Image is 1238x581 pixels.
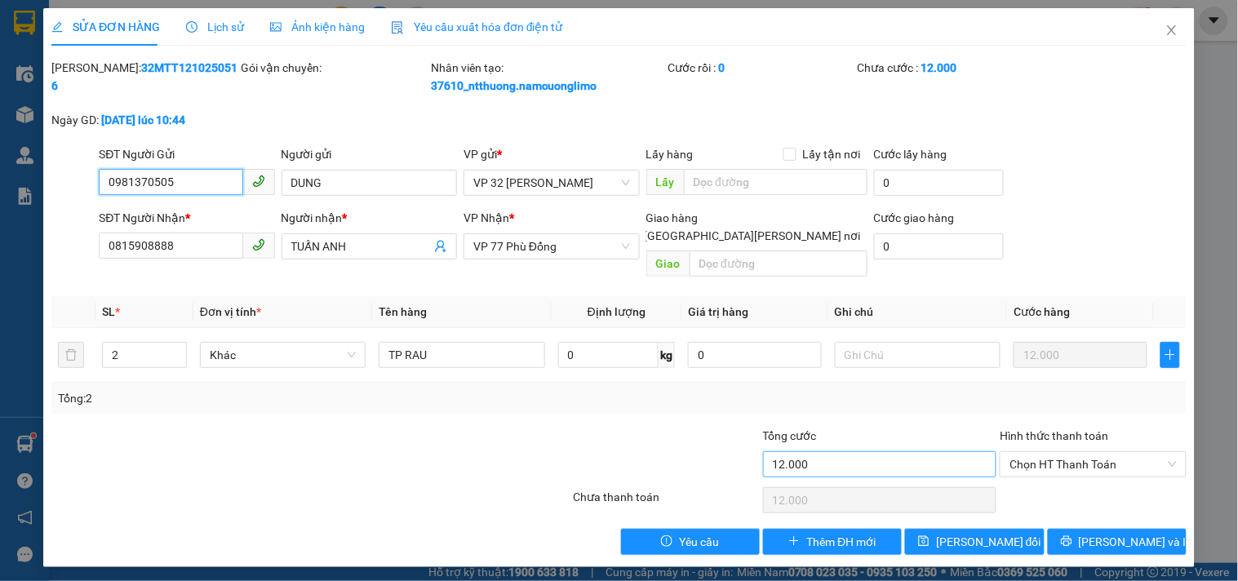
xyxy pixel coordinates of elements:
span: SỬA ĐƠN HÀNG [51,20,160,33]
img: icon [391,21,404,34]
div: Gói vận chuyển: [242,59,428,77]
span: [PERSON_NAME] đổi [936,533,1041,551]
div: Người gửi [282,145,457,163]
label: Hình thức thanh toán [1000,429,1108,442]
button: plusThêm ĐH mới [763,529,902,555]
span: Tên hàng [379,305,427,318]
div: SĐT Người Gửi [99,145,274,163]
span: Cước hàng [1014,305,1070,318]
span: edit [51,21,63,33]
b: 0 [719,61,725,74]
span: save [918,535,930,548]
div: Chưa thanh toán [571,488,761,517]
input: Cước lấy hàng [874,170,1005,196]
span: Đơn vị tính [200,305,261,318]
button: save[PERSON_NAME] đổi [905,529,1044,555]
span: Yêu cầu [679,533,719,551]
span: [GEOGRAPHIC_DATA][PERSON_NAME] nơi [638,227,867,245]
span: phone [252,238,265,251]
span: VP Nhận [464,211,509,224]
span: Lấy hàng [646,148,694,161]
label: Cước lấy hàng [874,148,947,161]
b: 37610_ntthuong.namcuonglimo [431,79,597,92]
span: kg [659,342,675,368]
span: plus [788,535,800,548]
th: Ghi chú [828,296,1007,328]
input: 0 [1014,342,1147,368]
span: Lấy [646,169,684,195]
span: clock-circle [186,21,197,33]
span: printer [1061,535,1072,548]
span: Giao hàng [646,211,699,224]
input: Dọc đường [690,251,867,277]
div: Ngày GD: [51,111,237,129]
div: Người nhận [282,209,457,227]
span: Lấy tận nơi [796,145,867,163]
div: Tổng: 2 [58,389,479,407]
div: [PERSON_NAME]: [51,59,237,95]
button: exclamation-circleYêu cầu [621,529,760,555]
b: 12.000 [921,61,957,74]
span: Ảnh kiện hàng [270,20,365,33]
button: plus [1160,342,1180,368]
label: Cước giao hàng [874,211,955,224]
input: Cước giao hàng [874,233,1005,259]
span: [PERSON_NAME] và In [1079,533,1193,551]
span: Yêu cầu xuất hóa đơn điện tử [391,20,563,33]
span: close [1165,24,1178,37]
input: Ghi Chú [835,342,1001,368]
button: delete [58,342,84,368]
span: Giao [646,251,690,277]
div: VP gửi [464,145,639,163]
span: plus [1161,348,1179,361]
button: printer[PERSON_NAME] và In [1048,529,1187,555]
span: VP 32 Mạc Thái Tổ [473,171,629,195]
b: 32MTT1210250516 [51,61,237,92]
span: VP 77 Phù Đổng [473,234,629,259]
div: Cước rồi : [668,59,854,77]
span: Chọn HT Thanh Toán [1009,452,1176,477]
span: picture [270,21,282,33]
span: user-add [434,240,447,253]
b: [DATE] lúc 10:44 [101,113,185,126]
input: Dọc đường [684,169,867,195]
div: Nhân viên tạo: [431,59,665,95]
span: Định lượng [588,305,646,318]
span: Lịch sử [186,20,244,33]
span: exclamation-circle [661,535,672,548]
div: Chưa cước : [858,59,1044,77]
span: SL [102,305,115,318]
input: VD: Bàn, Ghế [379,342,544,368]
span: Thêm ĐH mới [806,533,876,551]
div: SĐT Người Nhận [99,209,274,227]
span: Giá trị hàng [688,305,748,318]
button: Close [1149,8,1195,54]
span: Khác [210,343,356,367]
span: Tổng cước [763,429,817,442]
span: phone [252,175,265,188]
